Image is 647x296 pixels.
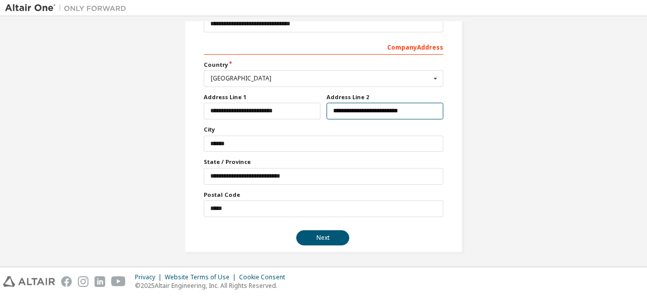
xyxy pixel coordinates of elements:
label: Postal Code [204,191,443,199]
img: youtube.svg [111,276,126,287]
label: Address Line 1 [204,93,320,101]
img: facebook.svg [61,276,72,287]
label: Address Line 2 [327,93,443,101]
div: Privacy [135,273,165,281]
label: State / Province [204,158,443,166]
img: instagram.svg [78,276,88,287]
img: linkedin.svg [95,276,105,287]
img: altair_logo.svg [3,276,55,287]
p: © 2025 Altair Engineering, Inc. All Rights Reserved. [135,281,291,290]
div: [GEOGRAPHIC_DATA] [211,75,431,81]
img: Altair One [5,3,131,13]
label: City [204,125,443,134]
div: Company Address [204,38,443,55]
button: Next [296,230,349,245]
div: Website Terms of Use [165,273,239,281]
div: Cookie Consent [239,273,291,281]
label: Country [204,61,443,69]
